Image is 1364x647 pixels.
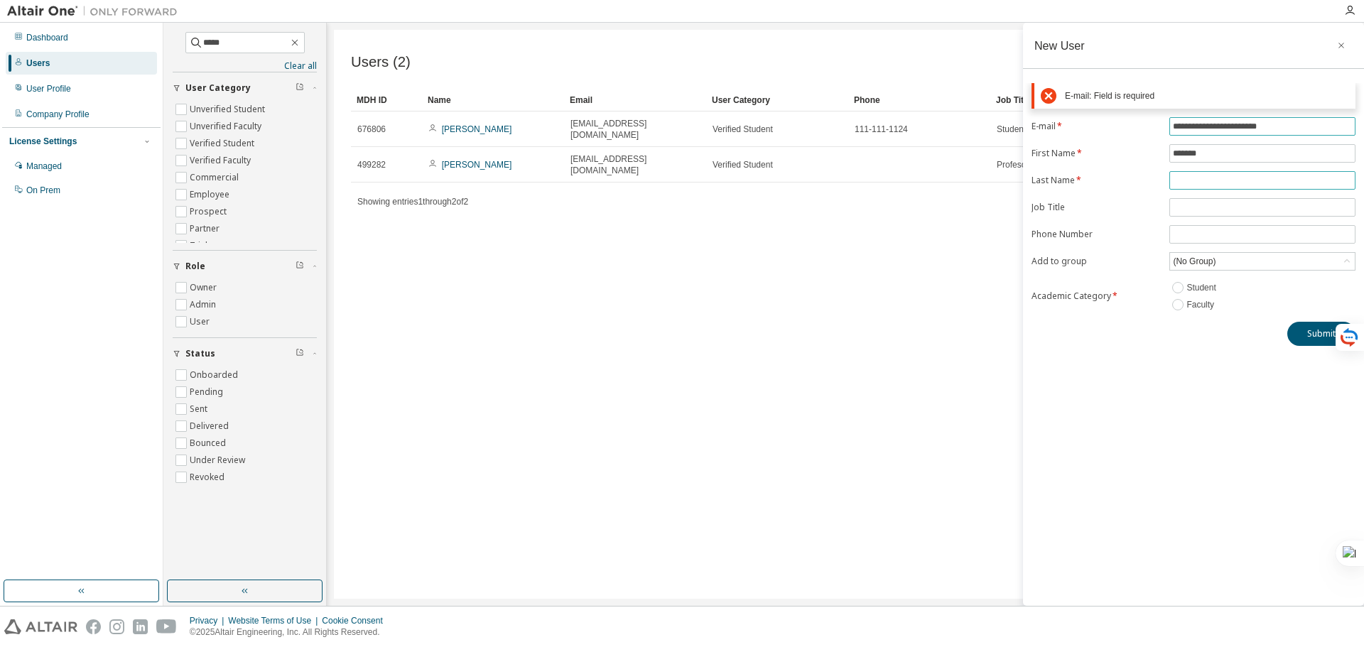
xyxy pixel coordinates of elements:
span: User Category [185,82,251,94]
img: instagram.svg [109,619,124,634]
span: Clear filter [296,82,304,94]
label: Delivered [190,418,232,435]
label: Bounced [190,435,229,452]
span: Showing entries 1 through 2 of 2 [357,197,468,207]
a: [PERSON_NAME] [442,124,512,134]
span: 499282 [357,159,386,170]
label: Student [1186,279,1218,296]
label: Under Review [190,452,248,469]
div: Dashboard [26,32,68,43]
span: Student [997,124,1026,135]
label: Verified Faculty [190,152,254,169]
label: Sent [190,401,210,418]
div: (No Group) [1171,254,1218,269]
div: Name [428,89,558,112]
label: User [190,313,212,330]
button: Role [173,251,317,282]
span: Verified Student [713,159,773,170]
div: Job Title [996,89,1127,112]
div: Managed [26,161,62,172]
div: Cookie Consent [322,615,391,626]
span: Role [185,261,205,272]
div: E-mail: Field is required [1065,91,1349,102]
div: Website Terms of Use [228,615,322,626]
label: Faculty [1186,296,1217,313]
label: First Name [1032,148,1161,159]
span: Profesor [997,159,1029,170]
img: facebook.svg [86,619,101,634]
div: Users [26,58,50,69]
label: Unverified Student [190,101,268,118]
label: Prospect [190,203,229,220]
a: [PERSON_NAME] [442,160,512,170]
a: Clear all [173,60,317,72]
div: New User [1034,40,1085,51]
label: Verified Student [190,135,257,152]
span: Status [185,348,215,359]
span: 676806 [357,124,386,135]
div: Privacy [190,615,228,626]
div: User Profile [26,83,71,94]
span: Users (2) [351,54,411,70]
label: Trial [190,237,210,254]
label: Onboarded [190,366,241,384]
label: Revoked [190,469,227,486]
span: Clear filter [296,261,304,272]
label: Phone Number [1032,229,1161,240]
div: Email [570,89,700,112]
label: Last Name [1032,175,1161,186]
img: youtube.svg [156,619,177,634]
label: Add to group [1032,256,1161,267]
div: On Prem [26,185,60,196]
div: Company Profile [26,109,90,120]
label: Unverified Faculty [190,118,264,135]
img: Altair One [7,4,185,18]
span: 111-111-1124 [855,124,908,135]
label: Job Title [1032,202,1161,213]
span: Verified Student [713,124,773,135]
div: Phone [854,89,985,112]
button: Submit [1287,322,1355,346]
div: License Settings [9,136,77,147]
label: Employee [190,186,232,203]
label: Admin [190,296,219,313]
div: User Category [712,89,843,112]
span: Clear filter [296,348,304,359]
label: Academic Category [1032,290,1161,302]
button: User Category [173,72,317,104]
div: MDH ID [357,89,416,112]
label: Owner [190,279,220,296]
label: Commercial [190,169,242,186]
button: Status [173,338,317,369]
label: E-mail [1032,121,1161,132]
span: [EMAIL_ADDRESS][DOMAIN_NAME] [570,153,700,176]
label: Pending [190,384,226,401]
div: (No Group) [1170,253,1355,270]
img: altair_logo.svg [4,619,77,634]
span: [EMAIL_ADDRESS][DOMAIN_NAME] [570,118,700,141]
img: linkedin.svg [133,619,148,634]
p: © 2025 Altair Engineering, Inc. All Rights Reserved. [190,626,391,638]
label: Partner [190,220,222,237]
